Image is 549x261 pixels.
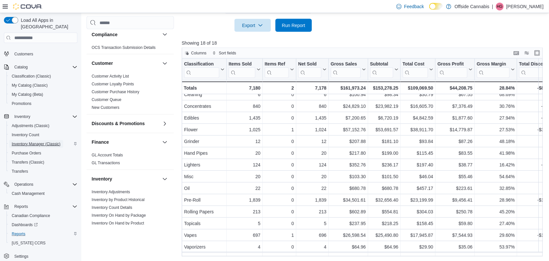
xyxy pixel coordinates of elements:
[14,254,28,259] span: Settings
[161,31,169,38] button: Compliance
[265,126,294,134] div: 1
[92,190,130,195] a: Inventory Adjustments
[265,61,289,67] div: Items Ref
[184,126,224,134] div: Flower
[7,239,80,248] button: [US_STATE] CCRS
[161,138,169,146] button: Finance
[477,196,515,204] div: 28.96%
[229,61,255,67] div: Items Sold
[298,126,327,134] div: 1,024
[7,158,80,167] button: Transfers (Classic)
[161,175,169,183] button: Inventory
[92,98,121,102] a: Customer Queue
[403,161,433,169] div: $197.40
[7,149,80,158] button: Purchase Orders
[14,182,33,187] span: Operations
[7,189,80,198] button: Cash Management
[477,161,515,169] div: 16.42%
[9,230,77,238] span: Reports
[92,90,140,94] a: Customer Purchase History
[298,173,327,181] div: 20
[184,173,224,181] div: Misc
[18,17,77,30] span: Load All Apps in [GEOGRAPHIC_DATA]
[437,184,473,192] div: $223.61
[370,161,398,169] div: $236.17
[403,196,433,204] div: $23,199.99
[331,91,366,98] div: $100.94
[1,49,80,58] button: Customers
[92,31,117,38] h3: Compliance
[403,173,433,181] div: $46.04
[12,222,38,227] span: Dashboards
[331,61,361,78] div: Gross Sales
[331,196,366,204] div: $34,501.61
[12,63,77,71] span: Catalog
[161,60,169,67] button: Customer
[9,230,28,238] a: Reports
[437,91,473,98] div: $67.55
[331,102,366,110] div: $24,829.10
[184,161,224,169] div: Lighters
[92,176,112,182] h3: Inventory
[92,121,160,127] button: Discounts & Promotions
[9,239,48,247] a: [US_STATE] CCRS
[229,84,261,92] div: 7,180
[12,231,25,237] span: Reports
[492,3,493,10] p: |
[9,149,77,157] span: Purchase Orders
[298,102,327,110] div: 840
[265,114,294,122] div: 0
[9,212,77,220] span: Canadian Compliance
[477,126,515,134] div: 27.53%
[7,121,80,130] button: Adjustments (Classic)
[477,61,515,78] button: Gross Margin
[12,181,77,188] span: Operations
[92,31,160,38] button: Compliance
[12,92,43,97] span: My Catalog (Beta)
[496,3,504,10] div: Holly Garel
[9,81,50,89] a: My Catalog (Classic)
[298,138,327,145] div: 12
[184,184,224,192] div: Oil
[370,149,398,157] div: $199.00
[184,138,224,145] div: Grinder
[12,191,45,196] span: Cash Management
[370,102,398,110] div: $23,982.19
[403,208,433,216] div: $304.03
[331,61,361,67] div: Gross Sales
[92,90,140,95] span: Customer Purchase History
[437,114,473,122] div: $1,877.60
[331,184,366,192] div: $680.78
[403,126,433,134] div: $38,911.70
[92,161,120,166] a: GL Transactions
[1,252,80,261] button: Settings
[92,153,123,158] a: GL Account Totals
[7,72,80,81] button: Classification (Classic)
[437,61,467,78] div: Gross Profit
[437,61,467,67] div: Gross Profit
[9,158,47,166] a: Transfers (Classic)
[9,122,77,130] span: Adjustments (Classic)
[12,74,51,79] span: Classification (Classic)
[9,149,44,157] a: Purchase Orders
[12,181,36,188] button: Operations
[92,221,144,226] a: Inventory On Hand by Product
[14,204,28,209] span: Reports
[9,91,77,98] span: My Catalog (Beta)
[12,252,77,260] span: Settings
[12,203,77,210] span: Reports
[9,140,77,148] span: Inventory Manager (Classic)
[12,253,31,260] a: Settings
[437,126,473,134] div: $14,779.87
[477,149,515,157] div: 41.98%
[92,190,130,195] span: Inventory Adjustments
[506,3,544,10] p: [PERSON_NAME]
[92,206,132,210] a: Inventory Count Details
[14,51,33,57] span: Customers
[92,106,119,110] a: New Customers
[229,126,261,134] div: 1,025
